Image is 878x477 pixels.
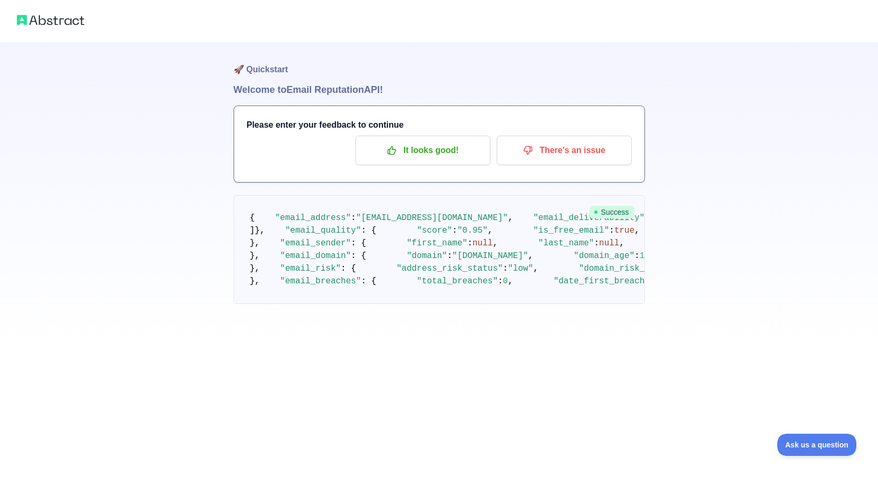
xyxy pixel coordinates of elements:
[503,264,508,273] span: :
[467,238,472,248] span: :
[452,251,528,261] span: "[DOMAIN_NAME]"
[407,251,447,261] span: "domain"
[280,276,361,286] span: "email_breaches"
[234,42,645,82] h1: 🚀 Quickstart
[574,251,634,261] span: "domain_age"
[472,238,493,248] span: null
[351,238,366,248] span: : {
[351,213,356,223] span: :
[508,213,513,223] span: ,
[407,238,467,248] span: "first_name"
[634,226,640,235] span: ,
[247,119,632,131] h3: Please enter your feedback to continue
[280,238,351,248] span: "email_sender"
[447,251,452,261] span: :
[457,226,488,235] span: "0.95"
[250,213,255,223] span: {
[17,13,84,27] img: Abstract logo
[594,238,599,248] span: :
[505,141,624,159] p: There's an issue
[503,276,508,286] span: 0
[554,276,660,286] span: "date_first_breached"
[351,251,366,261] span: : {
[361,276,377,286] span: : {
[533,226,609,235] span: "is_free_email"
[361,226,377,235] span: : {
[356,213,508,223] span: "[EMAIL_ADDRESS][DOMAIN_NAME]"
[417,226,452,235] span: "score"
[508,264,533,273] span: "low"
[234,82,645,97] h1: Welcome to Email Reputation API!
[533,264,538,273] span: ,
[498,276,503,286] span: :
[355,136,490,165] button: It looks good!
[417,276,498,286] span: "total_breaches"
[280,251,351,261] span: "email_domain"
[579,264,680,273] span: "domain_risk_status"
[528,251,534,261] span: ,
[619,238,624,248] span: ,
[609,226,614,235] span: :
[497,136,632,165] button: There's an issue
[285,226,361,235] span: "email_quality"
[280,264,341,273] span: "email_risk"
[397,264,503,273] span: "address_risk_status"
[363,141,483,159] p: It looks good!
[452,226,458,235] span: :
[493,238,498,248] span: ,
[538,238,594,248] span: "last_name"
[341,264,356,273] span: : {
[640,251,665,261] span: 10989
[614,226,634,235] span: true
[590,206,634,218] span: Success
[634,251,640,261] span: :
[777,434,857,456] iframe: Toggle Customer Support
[488,226,493,235] span: ,
[275,213,351,223] span: "email_address"
[508,276,513,286] span: ,
[533,213,644,223] span: "email_deliverability"
[599,238,619,248] span: null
